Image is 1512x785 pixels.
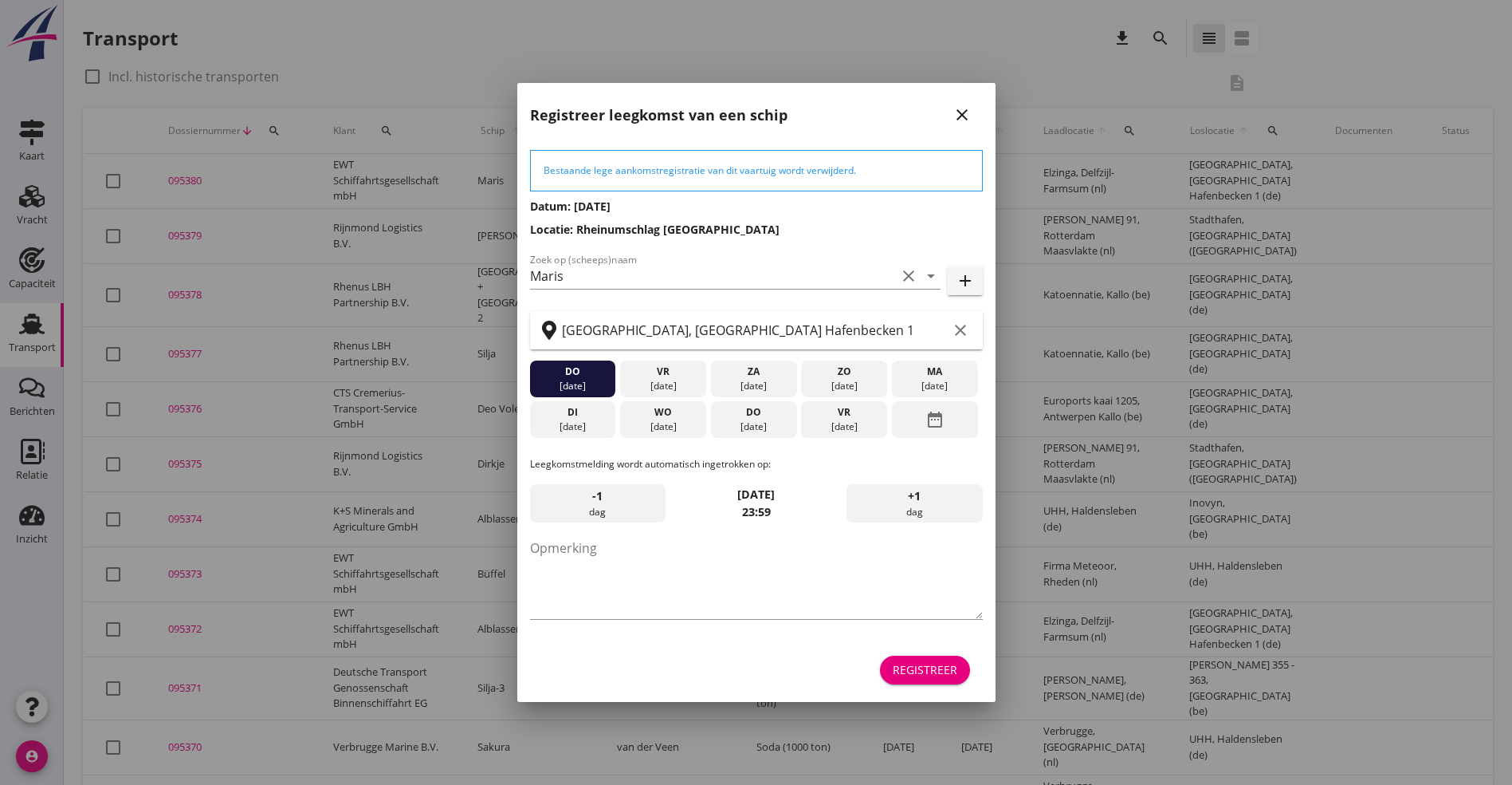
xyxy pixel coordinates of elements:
[893,661,957,678] div: Registreer
[896,365,974,379] div: ma
[952,105,972,124] i: close
[530,198,983,215] h3: Datum: [DATE]
[530,484,666,523] div: dag
[714,379,792,393] div: [DATE]
[592,487,603,505] span: -1
[925,405,945,434] i: date_range
[533,420,611,434] div: [DATE]
[805,405,883,420] div: vr
[921,266,941,286] i: arrow_drop_down
[951,321,970,340] i: clear
[530,221,983,238] h3: Locatie: Rheinumschlag [GEOGRAPHIC_DATA]
[714,405,792,420] div: do
[530,535,983,619] textarea: Opmerking
[896,379,974,393] div: [DATE]
[956,271,975,290] i: add
[530,263,896,289] input: Zoek op (scheeps)naam
[544,164,969,178] div: Bestaande lege aankomstregistratie van dit vaartuig wordt verwijderd.
[908,487,921,505] span: +1
[533,379,611,393] div: [DATE]
[846,484,982,523] div: dag
[530,457,983,471] p: Leegkomstmelding wordt automatisch ingetrokken op:
[714,420,792,434] div: [DATE]
[899,266,918,286] i: clear
[624,420,702,434] div: [DATE]
[737,487,775,502] strong: [DATE]
[805,365,883,379] div: zo
[624,379,702,393] div: [DATE]
[805,420,883,434] div: [DATE]
[533,405,611,420] div: di
[624,365,702,379] div: vr
[562,318,948,343] input: Zoek op terminal of plaats
[624,405,702,420] div: wo
[805,379,883,393] div: [DATE]
[742,504,771,519] strong: 23:59
[533,365,611,379] div: do
[530,105,787,126] h2: Registreer leegkomst van een schip
[714,365,792,379] div: za
[880,656,970,684] button: Registreer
